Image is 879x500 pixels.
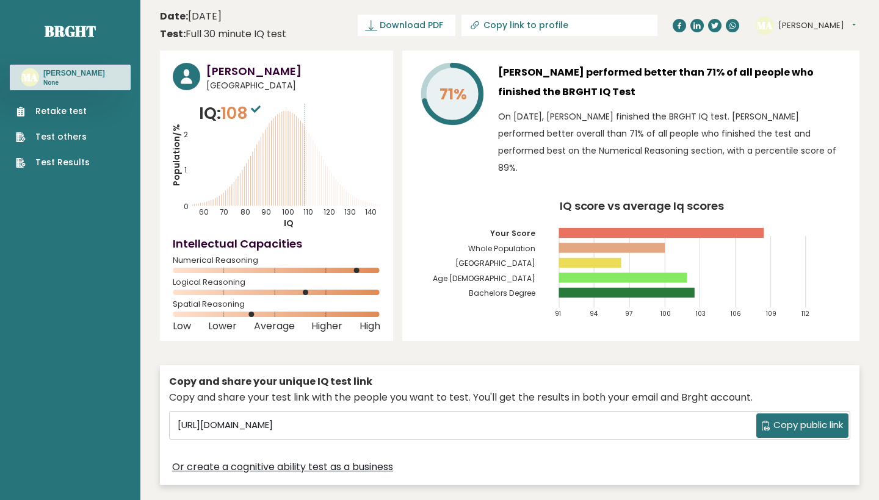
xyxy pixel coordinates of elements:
[590,309,598,318] tspan: 94
[254,324,295,329] span: Average
[498,108,847,176] p: On [DATE], [PERSON_NAME] finished the BRGHT IQ test. [PERSON_NAME] performed better overall than ...
[560,198,725,213] tspan: IQ score vs average Iq scores
[773,418,843,432] span: Copy public link
[16,130,90,143] a: Test others
[756,413,848,438] button: Copy public link
[43,68,105,78] h3: [PERSON_NAME]
[498,63,847,102] h3: [PERSON_NAME] performed better than 71% of all people who finished the BRGHT IQ Test
[45,21,96,41] a: Brght
[172,460,393,474] a: Or create a cognitive ability test as a business
[43,79,105,87] p: None
[22,70,38,84] text: MA
[660,309,671,318] tspan: 100
[173,302,380,307] span: Spatial Reasoning
[303,207,313,217] tspan: 110
[173,324,191,329] span: Low
[469,288,535,298] tspan: Bachelors Degree
[490,228,535,238] tspan: Your Score
[324,207,335,217] tspan: 120
[731,309,742,318] tspan: 106
[184,130,188,140] tspan: 2
[241,207,250,217] tspan: 80
[380,19,443,32] span: Download PDF
[160,9,222,24] time: [DATE]
[344,207,356,217] tspan: 130
[433,273,535,284] tspan: Age [DEMOGRAPHIC_DATA]
[360,324,380,329] span: High
[455,258,535,268] tspan: [GEOGRAPHIC_DATA]
[311,324,342,329] span: Higher
[440,84,467,105] tspan: 71%
[173,235,380,252] h4: Intellectual Capacities
[555,309,561,318] tspan: 91
[261,207,271,217] tspan: 90
[169,390,850,405] div: Copy and share your test link with the people you want to test. You'll get the results in both yo...
[206,79,380,92] span: [GEOGRAPHIC_DATA]
[778,20,856,32] button: [PERSON_NAME]
[208,324,237,329] span: Lower
[365,207,377,217] tspan: 140
[16,105,90,118] a: Retake test
[282,207,294,217] tspan: 100
[696,309,706,318] tspan: 103
[221,102,264,124] span: 108
[173,258,380,263] span: Numerical Reasoning
[184,202,189,212] tspan: 0
[199,207,209,217] tspan: 60
[160,27,186,41] b: Test:
[170,124,183,186] tspan: Population/%
[757,18,773,32] text: MA
[766,309,776,318] tspan: 109
[184,165,187,175] tspan: 1
[199,101,264,126] p: IQ:
[284,217,294,229] tspan: IQ
[468,243,535,254] tspan: Whole Population
[160,9,188,23] b: Date:
[358,15,455,36] a: Download PDF
[16,156,90,169] a: Test Results
[169,374,850,389] div: Copy and share your unique IQ test link
[625,309,633,318] tspan: 97
[220,207,228,217] tspan: 70
[173,280,380,285] span: Logical Reasoning
[160,27,286,41] div: Full 30 minute IQ test
[206,63,380,79] h3: [PERSON_NAME]
[801,309,809,318] tspan: 112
